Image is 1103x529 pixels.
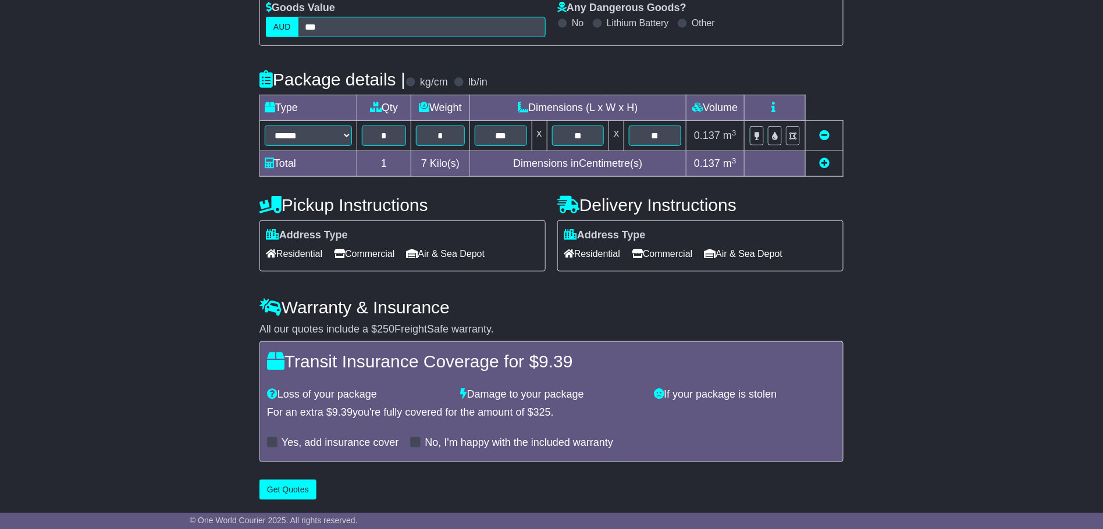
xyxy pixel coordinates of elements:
label: kg/cm [420,76,448,89]
td: Weight [411,95,470,121]
label: Other [692,17,715,28]
label: lb/in [468,76,488,89]
span: 0.137 [694,158,720,169]
h4: Transit Insurance Coverage for $ [267,352,836,371]
a: Remove this item [819,130,830,141]
sup: 3 [732,128,736,137]
td: Total [260,151,357,177]
span: m [723,158,736,169]
div: All our quotes include a $ FreightSafe warranty. [259,323,844,336]
sup: 3 [732,156,736,165]
label: Yes, add insurance cover [282,437,398,449]
label: No, I'm happy with the included warranty [425,437,613,449]
td: x [609,121,624,151]
a: Add new item [819,158,830,169]
label: No [572,17,583,28]
td: x [532,121,547,151]
label: Any Dangerous Goods? [557,2,686,15]
h4: Package details | [259,70,405,89]
span: 9.39 [332,406,353,418]
span: Air & Sea Depot [407,245,485,263]
td: Dimensions in Centimetre(s) [469,151,686,177]
span: 9.39 [539,352,572,371]
button: Get Quotes [259,480,316,500]
span: Commercial [632,245,692,263]
h4: Delivery Instructions [557,195,844,215]
td: Dimensions (L x W x H) [469,95,686,121]
span: © One World Courier 2025. All rights reserved. [190,516,358,525]
span: 325 [533,406,551,418]
div: For an extra $ you're fully covered for the amount of $ . [267,406,836,419]
div: Loss of your package [261,388,455,401]
span: Air & Sea Depot [705,245,783,263]
span: Residential [564,245,620,263]
td: Type [260,95,357,121]
h4: Pickup Instructions [259,195,546,215]
td: Volume [686,95,744,121]
label: Address Type [266,229,348,242]
span: m [723,130,736,141]
span: 0.137 [694,130,720,141]
label: Goods Value [266,2,335,15]
td: Kilo(s) [411,151,470,177]
span: 7 [421,158,427,169]
label: Address Type [564,229,646,242]
label: Lithium Battery [607,17,669,28]
td: Qty [357,95,411,121]
h4: Warranty & Insurance [259,298,844,317]
span: Residential [266,245,322,263]
span: 250 [377,323,394,335]
div: If your package is stolen [648,388,842,401]
label: AUD [266,17,298,37]
span: Commercial [334,245,394,263]
td: 1 [357,151,411,177]
div: Damage to your package [455,388,649,401]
